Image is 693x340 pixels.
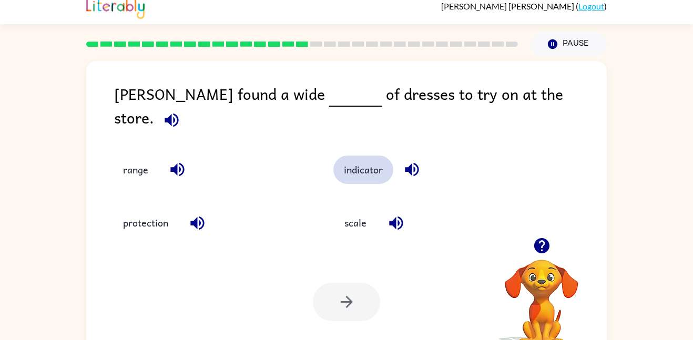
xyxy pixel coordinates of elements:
button: scale [333,209,378,237]
button: Pause [531,32,607,56]
span: [PERSON_NAME] [PERSON_NAME] [441,1,576,11]
button: protection [113,209,179,237]
div: [PERSON_NAME] found a wide of dresses to try on at the store. [114,82,607,135]
button: range [113,156,159,184]
button: indicator [333,156,393,184]
div: ( ) [441,1,607,11]
a: Logout [578,1,604,11]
